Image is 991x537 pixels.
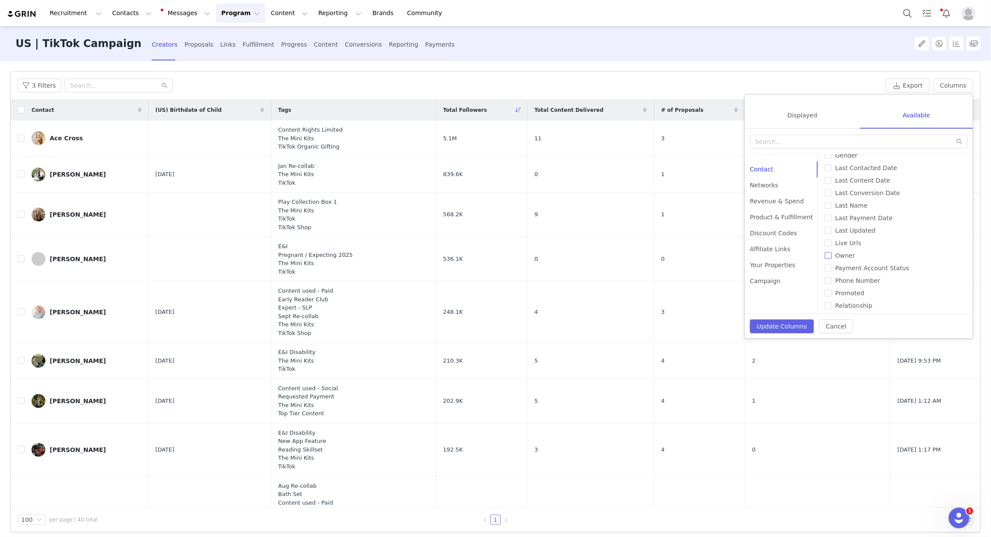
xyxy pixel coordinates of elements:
div: [PERSON_NAME] [50,211,106,218]
span: (US) Birthdate of Child [156,106,222,114]
span: Owner [832,252,858,259]
div: [PERSON_NAME] [50,256,106,262]
div: Networks [745,177,818,193]
i: icon: right [503,518,508,523]
button: Cancel [819,319,853,333]
span: # of Proposals [661,106,704,114]
span: 192.5K [443,445,463,454]
div: Payments [425,33,455,56]
span: 0 [661,255,665,263]
button: Recruitment [44,3,107,23]
div: Ace Cross [50,135,83,142]
div: Creators [152,33,178,56]
span: E&I Pregnant / Expecting 2025 The Mini Kits TikTok [278,242,353,276]
span: [DATE] 1:17 PM [898,445,941,454]
input: Search... [65,79,173,92]
span: 210.3K [443,357,463,365]
button: Profile [956,6,984,20]
a: [PERSON_NAME] [32,252,142,266]
a: [PERSON_NAME] [32,354,142,368]
a: Community [402,3,451,23]
span: Gender [832,152,861,159]
i: icon: down [37,517,42,523]
i: icon: search [956,139,962,145]
span: Relationship [832,302,876,309]
span: 11 [534,134,542,143]
span: 5 [534,357,538,365]
div: Discount Codes [745,225,818,241]
span: Last Payment Date [832,215,896,221]
span: per page | 40 total [49,516,98,524]
a: [PERSON_NAME] [32,167,142,181]
div: Available [860,101,973,129]
button: Update Columns [750,319,814,333]
button: Columns [933,79,973,92]
span: [DATE] [156,397,175,405]
span: Phone Number [832,277,883,284]
span: 5 [534,397,538,405]
span: [DATE] 9:53 PM [898,357,941,365]
button: Contacts [107,3,157,23]
button: Search [898,3,917,23]
h3: US | TikTok Campaign [16,26,141,61]
span: Last Name [832,202,871,209]
span: Live Urls [832,240,864,246]
button: 3 Filters [18,79,61,92]
a: Tasks [918,3,937,23]
button: Program [216,3,265,23]
img: 12507c85-110c-43cf-923f-067e7f8bcdf8.jpg [32,354,45,368]
img: grin logo [7,10,37,18]
span: Content used - Social Requested Payment The Mini Kits Top Tier Content [278,384,338,418]
img: 46e20183-0bd6-4f20-ab30-5f8231a4662b.jpg [32,167,45,181]
span: Last Conversion Date [832,190,903,196]
button: Content [266,3,313,23]
a: 1 [491,515,500,524]
img: 7960dd7d-b79c-4f66-93ee-af6b14d809c6.jpg [32,305,45,319]
span: 5.1M [443,134,457,143]
span: 1 [966,508,973,515]
span: 0 [752,445,756,454]
img: placeholder-profile.jpg [962,6,975,20]
span: Tags [278,106,291,114]
span: 3 [661,308,665,316]
div: Content [314,33,338,56]
div: Product & Fulfillment [745,209,818,225]
span: Payment Account Status [832,265,912,272]
span: [DATE] [156,357,175,365]
span: 3 [661,134,665,143]
li: Previous Page [480,515,490,525]
div: Fulfillment [243,33,274,56]
div: [PERSON_NAME] [50,446,106,453]
span: E&I Disability The Mini Kits TikTok [278,348,316,373]
li: 1 [490,515,501,525]
span: Last Content Date [832,177,893,184]
span: [DATE] [156,170,175,179]
div: Links [220,33,236,56]
button: Notifications [937,3,956,23]
span: 4 [534,308,538,316]
li: Next Page [501,515,511,525]
a: [PERSON_NAME] [32,394,142,408]
a: Brands [367,3,401,23]
span: [DATE] [156,445,175,454]
div: Progress [281,33,307,56]
span: 568.2K [443,210,463,219]
span: 0 [534,170,538,179]
span: 1 [661,210,665,219]
span: 4 [661,397,665,405]
div: [PERSON_NAME] [50,171,106,178]
span: 0 [534,255,538,263]
button: Messages [157,3,216,23]
i: icon: search [162,82,168,88]
div: Affiliate Links [745,241,818,257]
span: 1 [752,397,756,405]
span: Total Followers [443,106,487,114]
span: Content used - Paid Early Reader Club Expert - SLP Sept Re-collab The Mini Kits TikTok Shop [278,287,333,337]
button: Reporting [313,3,367,23]
div: [PERSON_NAME] [50,357,106,364]
input: Search... [750,135,968,148]
div: [PERSON_NAME] [50,398,106,404]
span: Content Rights Limited The Mini Kits TikTok Organic Gifting [278,126,343,151]
div: Proposals [184,33,213,56]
